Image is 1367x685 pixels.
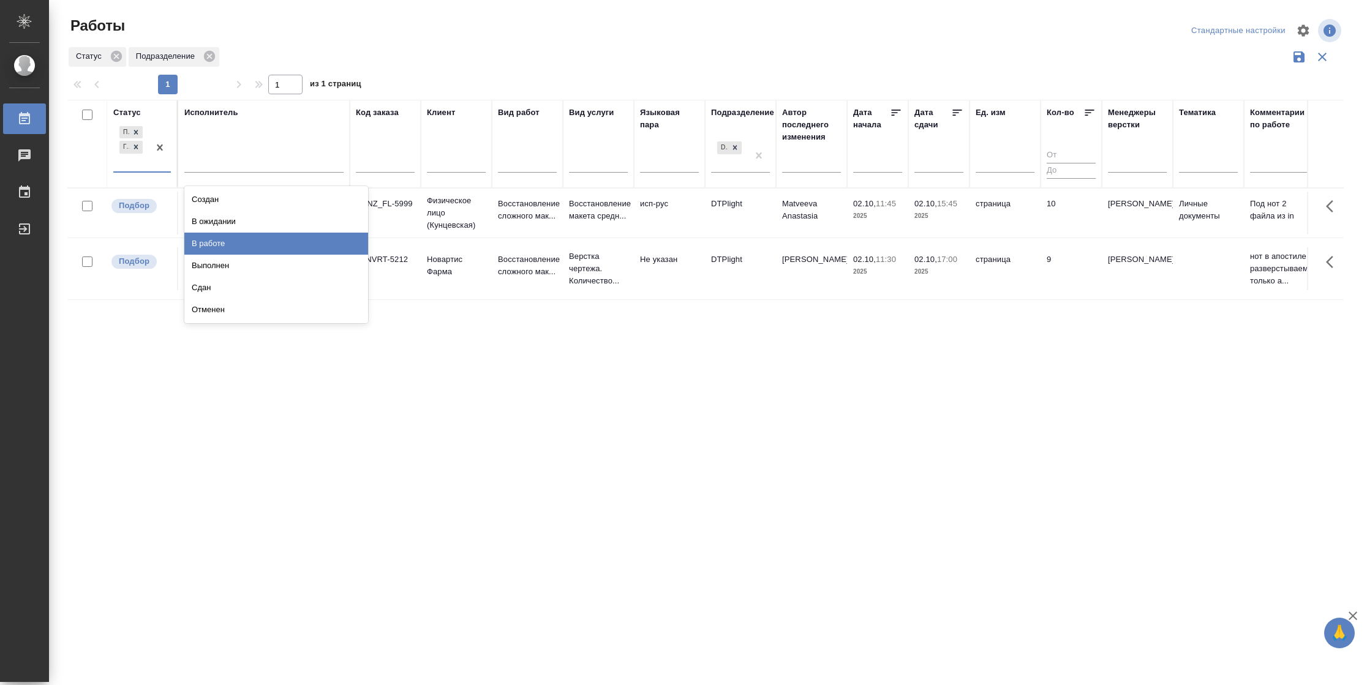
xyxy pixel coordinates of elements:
[776,192,847,234] td: Matveeva Anastasia
[853,266,902,278] p: 2025
[634,192,705,234] td: исп-рус
[119,126,129,139] div: Подбор
[876,199,896,208] p: 11:45
[1324,618,1355,648] button: 🙏
[356,253,415,266] div: S_NVRT-5212
[498,198,557,222] p: Восстановление сложного мак...
[1047,148,1096,163] input: От
[184,107,238,119] div: Исполнитель
[640,107,699,131] div: Языковая пара
[970,192,1041,234] td: страница
[118,140,144,155] div: Подбор, Готов к работе
[356,198,415,210] div: KUNZ_FL-5999
[1329,620,1350,646] span: 🙏
[717,141,728,154] div: DTPlight
[711,107,774,119] div: Подразделение
[1289,16,1318,45] span: Настроить таблицу
[914,199,937,208] p: 02.10,
[1319,192,1348,221] button: Здесь прячутся важные кнопки
[1250,107,1309,131] div: Комментарии по работе
[1319,247,1348,277] button: Здесь прячутся важные кнопки
[184,299,368,321] div: Отменен
[853,210,902,222] p: 2025
[76,50,106,62] p: Статус
[876,255,896,264] p: 11:30
[427,253,486,278] p: Новартис Фарма
[1287,45,1311,69] button: Сохранить фильтры
[976,107,1006,119] div: Ед. изм
[914,266,963,278] p: 2025
[310,77,361,94] span: из 1 страниц
[498,107,540,119] div: Вид работ
[1108,253,1167,266] p: [PERSON_NAME]
[1047,163,1096,178] input: До
[705,247,776,290] td: DTPlight
[129,47,219,67] div: Подразделение
[569,198,628,222] p: Восстановление макета средн...
[119,255,149,268] p: Подбор
[782,107,841,143] div: Автор последнего изменения
[716,140,743,155] div: DTPlight
[184,233,368,255] div: В работе
[356,107,399,119] div: Код заказа
[914,107,951,131] div: Дата сдачи
[634,247,705,290] td: Не указан
[67,16,125,36] span: Работы
[69,47,126,67] div: Статус
[119,200,149,212] p: Подбор
[1179,107,1216,119] div: Тематика
[705,192,776,234] td: DTPlight
[1047,107,1074,119] div: Кол-во
[1108,107,1167,131] div: Менеджеры верстки
[937,255,957,264] p: 17:00
[914,210,963,222] p: 2025
[1108,198,1167,210] p: [PERSON_NAME]
[184,255,368,277] div: Выполнен
[853,255,876,264] p: 02.10,
[184,211,368,233] div: В ожидании
[1041,192,1102,234] td: 10
[1318,19,1344,42] span: Посмотреть информацию
[110,198,171,214] div: Можно подбирать исполнителей
[1250,198,1309,222] p: Под нот 2 файла из in
[184,277,368,299] div: Сдан
[119,141,129,154] div: Готов к работе
[1188,21,1289,40] div: split button
[113,107,141,119] div: Статус
[970,247,1041,290] td: страница
[1250,250,1309,287] p: нот в апостиле разверстываем только а...
[914,255,937,264] p: 02.10,
[1041,247,1102,290] td: 9
[1311,45,1334,69] button: Сбросить фильтры
[136,50,199,62] p: Подразделение
[853,107,890,131] div: Дата начала
[569,250,628,287] p: Верстка чертежа. Количество...
[776,247,847,290] td: [PERSON_NAME]
[427,195,486,231] p: Физическое лицо (Кунцевская)
[110,253,171,270] div: Можно подбирать исполнителей
[937,199,957,208] p: 15:45
[184,189,368,211] div: Создан
[498,253,557,278] p: Восстановление сложного мак...
[569,107,614,119] div: Вид услуги
[1179,198,1238,222] p: Личные документы
[853,199,876,208] p: 02.10,
[427,107,455,119] div: Клиент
